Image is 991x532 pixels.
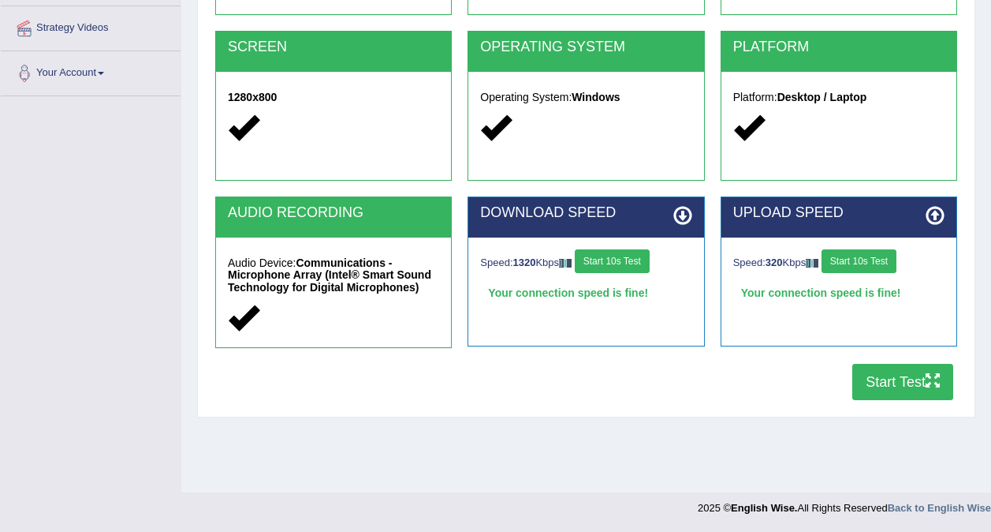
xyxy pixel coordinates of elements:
h2: PLATFORM [733,39,944,55]
button: Start 10s Test [575,249,650,273]
h2: UPLOAD SPEED [733,205,944,221]
div: Your connection speed is fine! [733,281,944,305]
h5: Platform: [733,92,944,103]
div: Your connection speed is fine! [480,281,691,305]
strong: Desktop / Laptop [777,91,867,103]
a: Back to English Wise [888,502,991,514]
button: Start 10s Test [821,249,896,273]
strong: 320 [766,257,783,268]
strong: Windows [572,91,620,103]
h2: DOWNLOAD SPEED [480,205,691,221]
div: 2025 © All Rights Reserved [698,493,991,515]
h2: OPERATING SYSTEM [480,39,691,55]
strong: 1320 [513,257,536,268]
a: Your Account [1,51,181,91]
h2: AUDIO RECORDING [228,205,439,221]
h5: Operating System: [480,92,691,103]
img: ajax-loader-fb-connection.gif [806,259,818,268]
button: Start Test [852,364,953,400]
img: ajax-loader-fb-connection.gif [559,259,572,268]
div: Speed: Kbps [480,249,691,277]
div: Speed: Kbps [733,249,944,277]
strong: 1280x800 [228,91,277,103]
strong: Communications - Microphone Array (Intel® Smart Sound Technology for Digital Microphones) [228,257,431,294]
strong: English Wise. [731,502,797,514]
h5: Audio Device: [228,257,439,294]
a: Strategy Videos [1,6,181,46]
h2: SCREEN [228,39,439,55]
